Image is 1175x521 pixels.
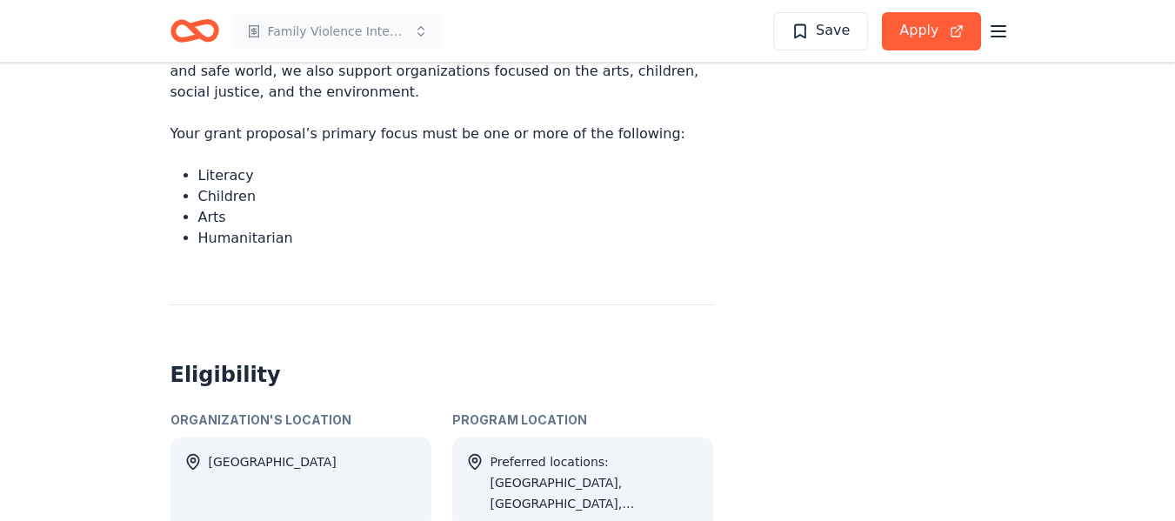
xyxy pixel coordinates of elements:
[268,21,407,42] span: Family Violence Intervention Program
[170,124,713,144] p: Your grant proposal’s primary focus must be one or more of the following:
[198,186,713,207] li: Children
[491,451,699,514] div: Preferred locations: [GEOGRAPHIC_DATA], [GEOGRAPHIC_DATA], [GEOGRAPHIC_DATA], All eligible locati...
[170,361,713,389] h2: Eligibility
[170,10,219,51] a: Home
[170,410,431,431] div: Organization's Location
[198,165,713,186] li: Literacy
[198,228,713,249] li: Humanitarian
[816,19,850,42] span: Save
[233,14,442,49] button: Family Violence Intervention Program
[882,12,980,50] button: Apply
[209,451,337,514] div: [GEOGRAPHIC_DATA]
[452,410,713,431] div: Program Location
[773,12,868,50] button: Save
[198,207,713,228] li: Arts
